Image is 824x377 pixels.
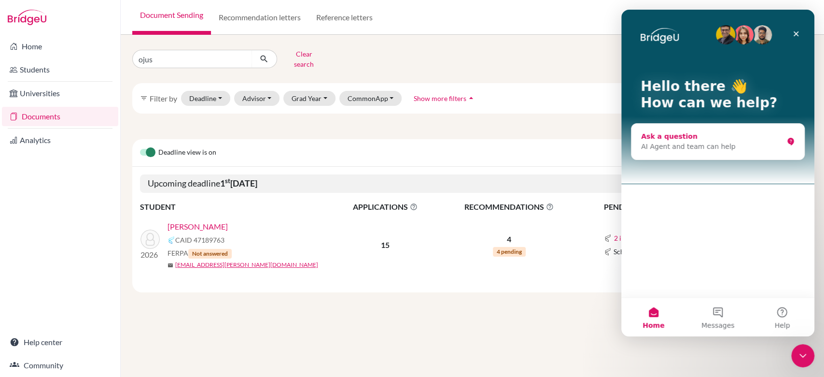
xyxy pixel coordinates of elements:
[168,221,228,232] a: [PERSON_NAME]
[405,91,484,106] button: Show more filtersarrow_drop_up
[277,46,331,72] button: Clear search
[770,8,812,27] button: Poonam
[414,94,466,102] span: Show more filters
[188,249,232,259] span: Not answered
[614,246,681,257] span: School midyear report
[175,235,224,245] span: CAID 47189763
[8,10,46,25] img: Bridge-U
[2,130,118,150] a: Analytics
[283,91,335,106] button: Grad Year
[604,201,735,213] span: PENDING DOCS
[621,10,814,336] iframe: Intercom live chat
[2,333,118,352] a: Help center
[140,94,148,102] i: filter_list
[381,240,390,249] b: 15
[168,262,173,268] span: mail
[2,60,118,79] a: Students
[168,248,232,259] span: FERPA
[438,201,580,213] span: RECOMMENDATIONS
[466,93,476,103] i: arrow_drop_up
[334,201,437,213] span: APPLICATIONS
[175,261,318,269] a: [EMAIL_ADDRESS][PERSON_NAME][DOMAIN_NAME]
[158,147,216,159] span: Deadline view is on
[604,248,612,256] img: Common App logo
[339,91,402,106] button: CommonApp
[140,201,333,213] th: STUDENT
[140,230,160,249] img: Mehndiratta, Ojus
[132,50,252,68] input: Find student by name...
[220,178,257,188] b: 1 [DATE]
[150,94,177,103] span: Filter by
[614,232,656,244] button: 2 initial forms
[438,233,580,245] p: 4
[2,84,118,103] a: Universities
[181,91,230,106] button: Deadline
[140,249,160,261] p: 2026
[234,91,280,106] button: Advisor
[2,37,118,56] a: Home
[2,356,118,375] a: Community
[2,107,118,126] a: Documents
[225,177,230,185] sup: st
[168,236,175,244] img: Common App logo
[140,174,805,193] h5: Upcoming deadline
[493,247,526,257] span: 4 pending
[604,234,612,242] img: Common App logo
[791,344,814,367] iframe: Intercom live chat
